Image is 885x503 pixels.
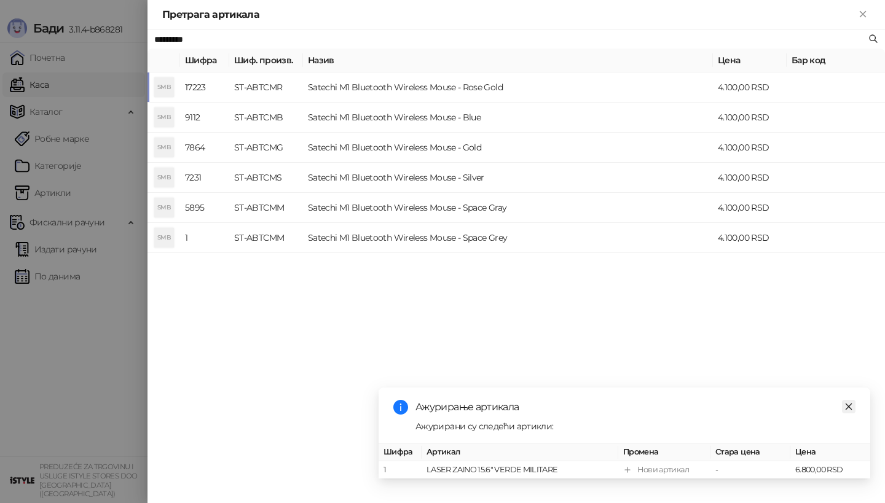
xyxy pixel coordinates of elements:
td: ST-ABTCMG [229,133,303,163]
a: Close [842,400,855,413]
div: SMB [154,228,174,248]
span: info-circle [393,400,408,415]
th: Стара цена [710,443,790,461]
div: SMB [154,138,174,157]
td: 4.100,00 RSD [713,133,787,163]
td: 1 [379,461,422,479]
td: 4.100,00 RSD [713,72,787,103]
td: Satechi M1 Bluetooth Wireless Mouse - Blue [303,103,713,133]
th: Цена [790,443,870,461]
div: SMB [154,77,174,97]
th: Шифра [180,49,229,72]
div: Ажурирање артикала [415,400,855,415]
td: 7864 [180,133,229,163]
td: 4.100,00 RSD [713,223,787,253]
td: 9112 [180,103,229,133]
th: Цена [713,49,787,72]
td: ST-ABTCMM [229,223,303,253]
td: ST-ABTCMM [229,193,303,223]
td: 1 [180,223,229,253]
div: SMB [154,168,174,187]
td: 4.100,00 RSD [713,163,787,193]
td: ST-ABTCMR [229,72,303,103]
td: - [710,461,790,479]
span: close [844,402,853,411]
th: Шифра [379,443,422,461]
td: Satechi M1 Bluetooth Wireless Mouse - Gold [303,133,713,163]
th: Промена [618,443,710,461]
td: Satechi M1 Bluetooth Wireless Mouse - Space Gray [303,193,713,223]
td: 7231 [180,163,229,193]
td: 4.100,00 RSD [713,193,787,223]
td: Satechi M1 Bluetooth Wireless Mouse - Silver [303,163,713,193]
td: 6.800,00 RSD [790,461,870,479]
th: Бар код [787,49,885,72]
th: Назив [303,49,713,72]
button: Close [855,7,870,22]
td: 5895 [180,193,229,223]
td: 4.100,00 RSD [713,103,787,133]
th: Шиф. произв. [229,49,303,72]
td: Satechi M1 Bluetooth Wireless Mouse - Space Grey [303,223,713,253]
div: SMB [154,198,174,217]
div: Претрага артикала [162,7,855,22]
div: SMB [154,107,174,127]
div: Ажурирани су следећи артикли: [415,419,855,433]
td: 17223 [180,72,229,103]
td: ST-ABTCMS [229,163,303,193]
td: Satechi M1 Bluetooth Wireless Mouse - Rose Gold [303,72,713,103]
th: Артикал [422,443,618,461]
div: Нови артикал [637,464,689,476]
td: ST-ABTCMB [229,103,303,133]
td: LASER ZAINO 15.6" VERDE MILITARE [422,461,618,479]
